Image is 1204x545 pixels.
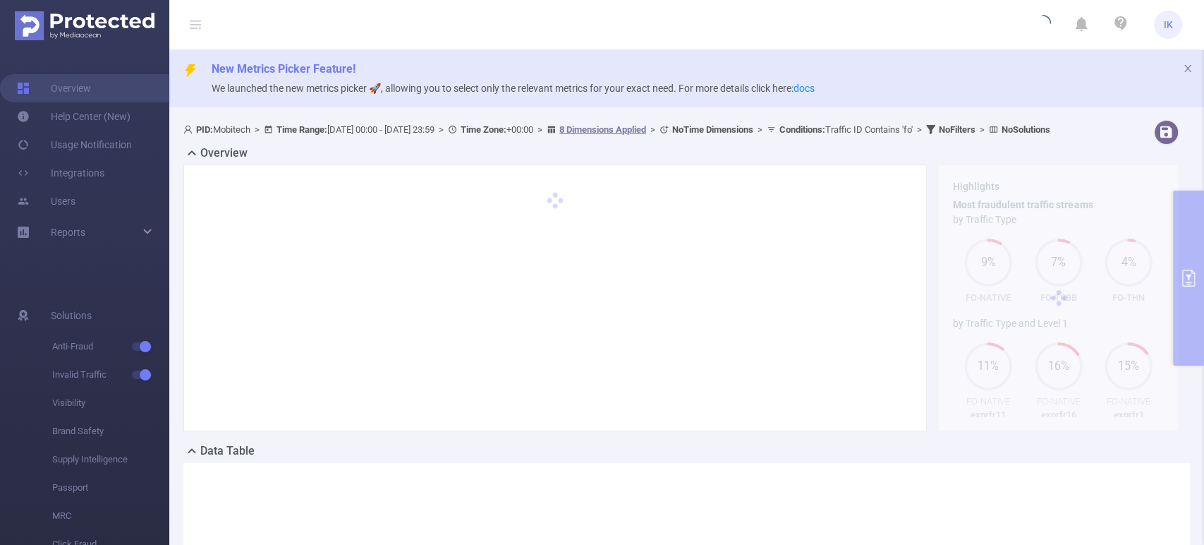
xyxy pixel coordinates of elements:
[1183,64,1193,73] i: icon: close
[461,124,506,135] b: Time Zone:
[1164,11,1173,39] span: IK
[51,218,85,246] a: Reports
[183,64,197,78] i: icon: thunderbolt
[17,74,91,102] a: Overview
[753,124,767,135] span: >
[52,361,169,389] span: Invalid Traffic
[200,145,248,162] h2: Overview
[1002,124,1050,135] b: No Solutions
[17,131,132,159] a: Usage Notification
[17,159,104,187] a: Integrations
[52,502,169,530] span: MRC
[17,187,75,215] a: Users
[434,124,448,135] span: >
[15,11,154,40] img: Protected Media
[51,301,92,330] span: Solutions
[196,124,213,135] b: PID:
[559,124,646,135] u: 8 Dimensions Applied
[52,474,169,502] span: Passport
[17,102,130,131] a: Help Center (New)
[939,124,975,135] b: No Filters
[276,124,327,135] b: Time Range:
[183,124,1050,135] span: Mobitech [DATE] 00:00 - [DATE] 23:59 +00:00
[779,124,825,135] b: Conditions :
[646,124,659,135] span: >
[533,124,547,135] span: >
[52,417,169,445] span: Brand Safety
[250,124,264,135] span: >
[51,227,85,238] span: Reports
[975,124,989,135] span: >
[793,83,815,94] a: docs
[200,443,255,460] h2: Data Table
[672,124,753,135] b: No Time Dimensions
[913,124,926,135] span: >
[183,125,196,134] i: icon: user
[1183,61,1193,76] button: icon: close
[52,333,169,361] span: Anti-Fraud
[779,124,913,135] span: Traffic ID Contains 'fo'
[212,62,355,76] span: New Metrics Picker Feature!
[52,445,169,474] span: Supply Intelligence
[52,389,169,417] span: Visibility
[1034,15,1051,35] i: icon: loading
[212,83,815,94] span: We launched the new metrics picker 🚀, allowing you to select only the relevant metrics for your e...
